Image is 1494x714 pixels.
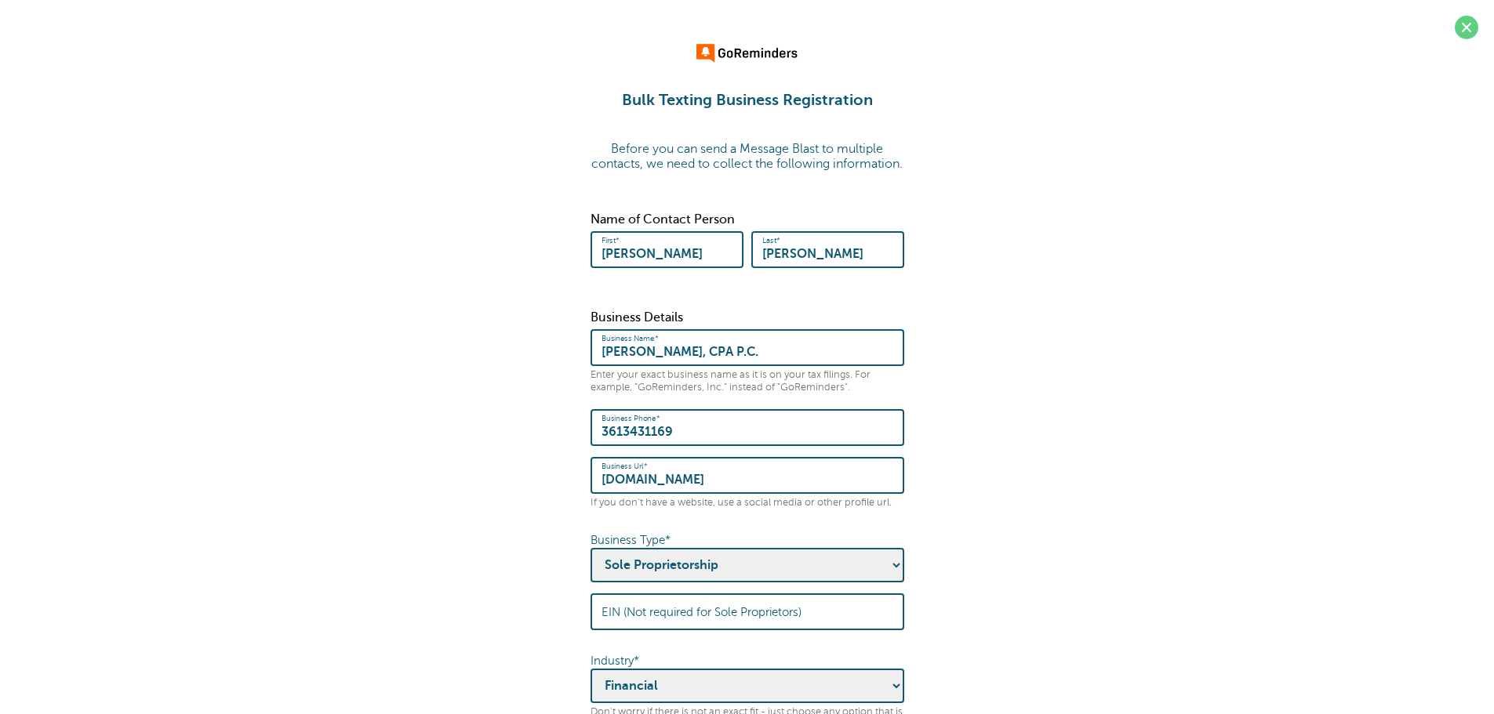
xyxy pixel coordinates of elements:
[762,236,780,245] label: Last*
[602,414,660,423] label: Business Phone*
[591,369,904,393] p: Enter your exact business name as it is on your tax filings. For example, "GoReminders, Inc." ins...
[591,654,639,667] label: Industry*
[602,334,658,343] label: Business Name*
[602,462,648,471] label: Business Url*
[602,605,802,619] label: EIN (Not required for Sole Proprietors)
[16,91,1478,110] h1: Bulk Texting Business Registration
[591,497,904,509] p: If you don't have a website, use a social media or other profile url.
[591,212,904,227] p: Name of Contact Person
[591,142,904,172] p: Before you can send a Message Blast to multiple contacts, we need to collect the following inform...
[591,534,671,546] label: Business Type*
[591,310,904,325] p: Business Details
[602,236,620,245] label: First*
